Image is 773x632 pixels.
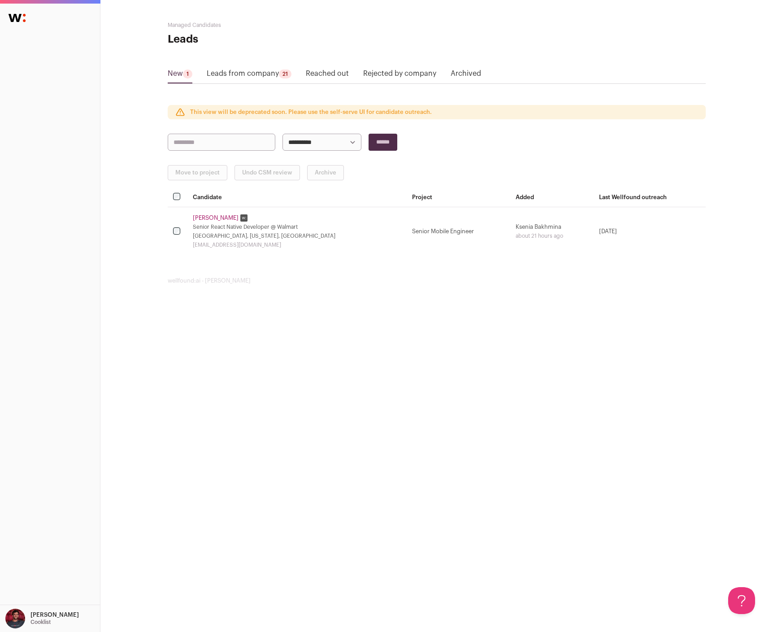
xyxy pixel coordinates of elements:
p: [PERSON_NAME] [30,611,79,619]
div: 1 [183,70,192,78]
h1: Leads [168,32,347,47]
a: New [168,68,192,83]
a: Archived [451,68,481,83]
a: Rejected by company [363,68,436,83]
div: 21 [279,70,291,78]
footer: wellfound:ai - [PERSON_NAME] [168,277,706,284]
td: Senior Mobile Engineer [407,207,510,256]
th: Candidate [187,187,407,207]
a: Reached out [306,68,349,83]
th: Added [510,187,594,207]
div: about 21 hours ago [516,232,588,240]
img: 221213-medium_jpg [5,609,25,628]
p: This view will be deprecated soon. Please use the self-serve UI for candidate outreach. [190,109,432,116]
div: [EMAIL_ADDRESS][DOMAIN_NAME] [193,241,401,248]
div: [GEOGRAPHIC_DATA], [US_STATE], [GEOGRAPHIC_DATA] [193,232,401,240]
p: Cooklist [30,619,51,626]
a: Leads from company [207,68,291,83]
button: Open dropdown [4,609,81,628]
img: Wellfound [4,9,30,27]
td: [DATE] [594,207,706,256]
div: Senior React Native Developer @ Walmart [193,223,401,231]
a: [PERSON_NAME] [193,214,239,222]
th: Last Wellfound outreach [594,187,706,207]
th: Project [407,187,510,207]
iframe: Help Scout Beacon - Open [728,587,755,614]
td: Ksenia Bakhmina [510,207,594,256]
h2: Managed Candidates [168,22,347,29]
